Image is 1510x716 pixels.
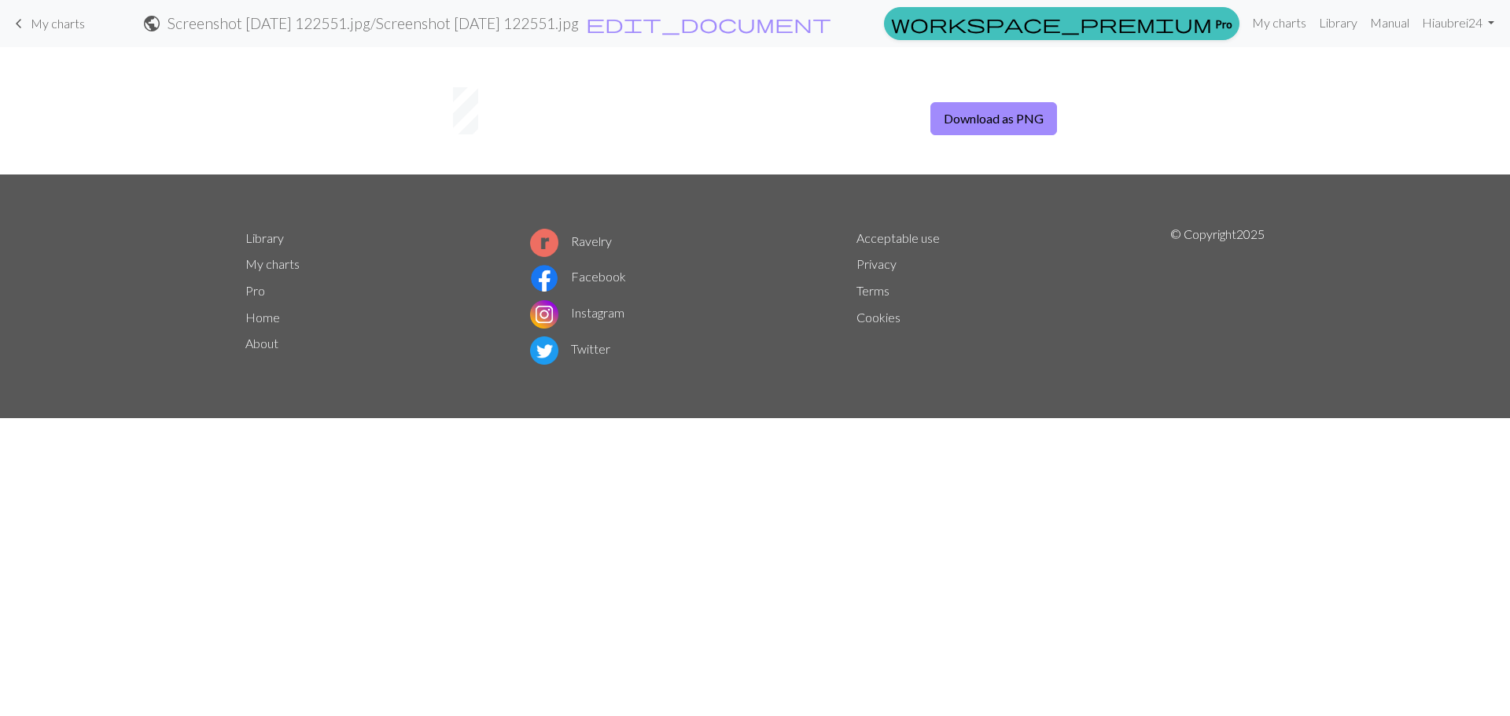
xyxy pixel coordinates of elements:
a: My charts [1246,7,1313,39]
a: Facebook [530,269,626,284]
p: © Copyright 2025 [1170,225,1265,368]
a: Ravelry [530,233,612,248]
a: Cookies [856,310,900,325]
button: Download as PNG [930,102,1057,135]
a: Pro [245,283,265,298]
a: My charts [245,256,300,271]
span: public [142,13,161,35]
a: Library [245,230,284,245]
a: Acceptable use [856,230,940,245]
img: Twitter logo [530,336,558,365]
a: My charts [9,10,85,37]
a: Home [245,310,280,325]
span: keyboard_arrow_left [9,13,28,35]
span: edit_document [586,13,831,35]
a: Library [1313,7,1364,39]
h2: Screenshot [DATE] 122551.jpg / Screenshot [DATE] 122551.jpg [168,14,579,32]
a: Privacy [856,256,897,271]
img: Facebook logo [530,264,558,292]
img: Instagram logo [530,300,558,329]
a: About [245,336,278,351]
a: Hiaubrei24 [1416,7,1501,39]
a: Manual [1364,7,1416,39]
a: Twitter [530,341,610,356]
a: Terms [856,283,889,298]
a: Instagram [530,305,624,320]
img: Ravelry logo [530,229,558,257]
a: Pro [884,7,1239,40]
span: My charts [31,16,85,31]
span: workspace_premium [891,13,1212,35]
